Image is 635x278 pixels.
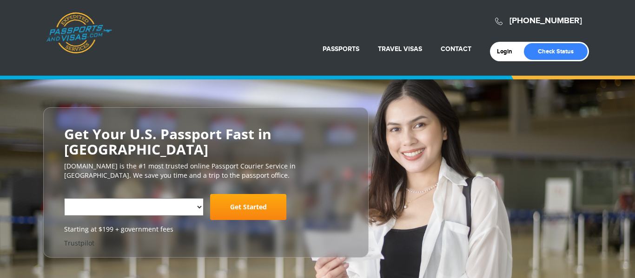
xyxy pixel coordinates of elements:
span: Starting at $199 + government fees [64,225,348,234]
a: Check Status [524,43,588,60]
a: Contact [441,45,471,53]
a: Get Started [210,194,286,220]
h2: Get Your U.S. Passport Fast in [GEOGRAPHIC_DATA] [64,126,348,157]
a: Travel Visas [378,45,422,53]
a: Passports [323,45,359,53]
a: Passports & [DOMAIN_NAME] [46,12,112,54]
p: [DOMAIN_NAME] is the #1 most trusted online Passport Courier Service in [GEOGRAPHIC_DATA]. We sav... [64,162,348,180]
a: Trustpilot [64,239,94,247]
a: [PHONE_NUMBER] [509,16,582,26]
a: Login [497,48,519,55]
